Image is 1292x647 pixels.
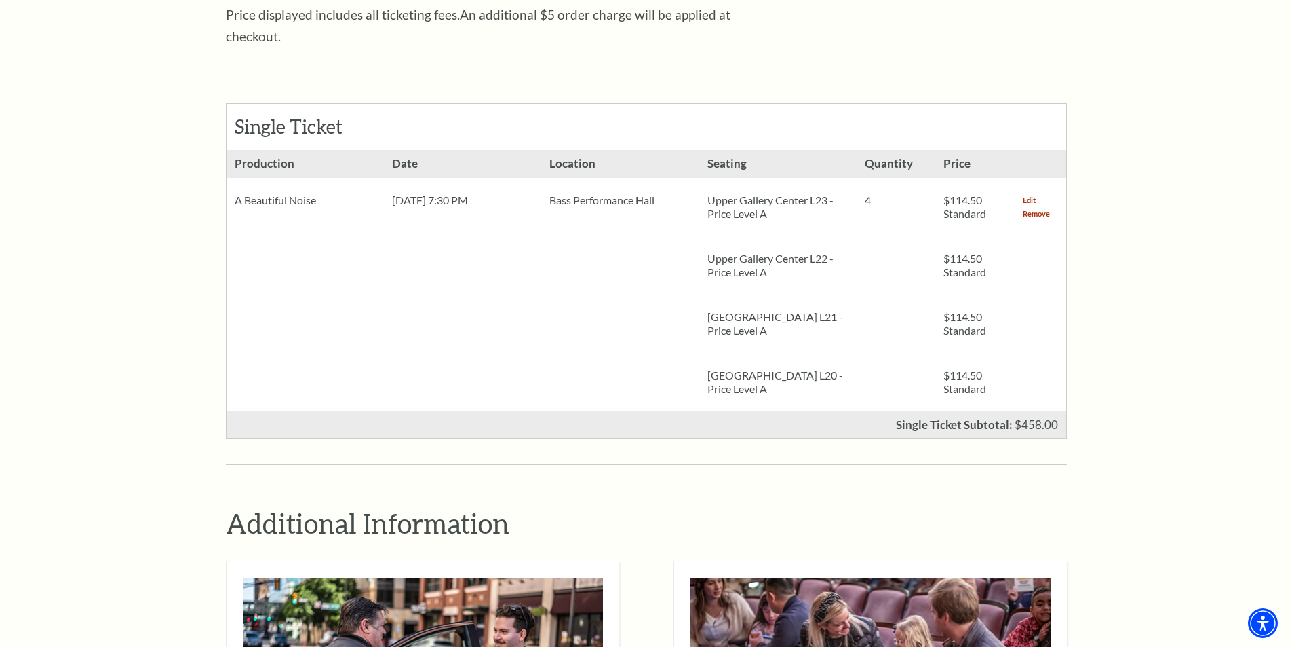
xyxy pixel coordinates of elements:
h3: Production [227,150,384,178]
h3: Seating [699,150,857,178]
span: $114.50 Standard [943,252,986,278]
span: $114.50 Standard [943,310,986,337]
span: $114.50 Standard [943,193,986,220]
h3: Date [384,150,541,178]
h3: Price [935,150,1014,178]
h2: Single Ticket [235,115,383,138]
p: Single Ticket Subtotal: [896,419,1013,430]
p: Upper Gallery Center L22 - Price Level A [707,252,848,279]
div: [DATE] 7:30 PM [384,178,541,223]
div: A Beautiful Noise [227,178,384,223]
h3: Quantity [857,150,935,178]
div: Accessibility Menu [1248,608,1278,638]
a: Edit [1023,193,1036,207]
p: [GEOGRAPHIC_DATA] L21 - Price Level A [707,310,848,337]
h2: Additional Information [226,506,1067,540]
span: $458.00 [1015,418,1058,432]
span: An additional $5 order charge will be applied at checkout. [226,7,730,44]
span: Bass Performance Hall [549,193,654,206]
p: Price displayed includes all ticketing fees. [226,4,741,48]
a: Remove [1023,207,1050,221]
span: $114.50 Standard [943,369,986,395]
p: [GEOGRAPHIC_DATA] L20 - Price Level A [707,369,848,396]
h3: Location [541,150,699,178]
p: 4 [865,193,927,207]
p: Upper Gallery Center L23 - Price Level A [707,193,848,221]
